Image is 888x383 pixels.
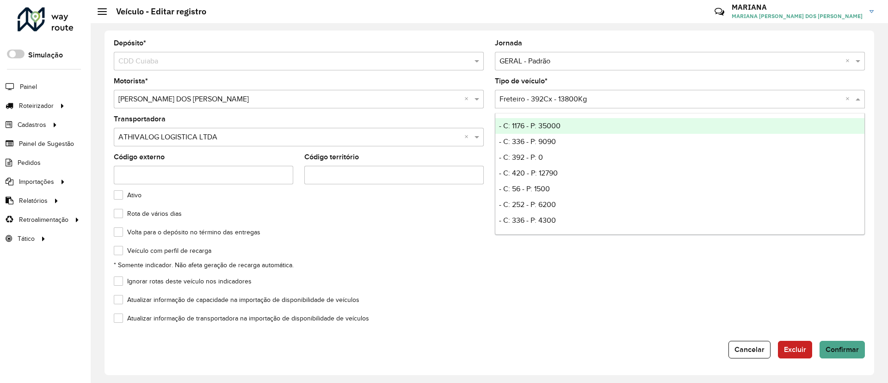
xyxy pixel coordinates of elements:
label: Volta para o depósito no término das entregas [114,227,260,237]
span: Cancelar [734,345,765,353]
label: Atualizar informação de transportadora na importação de disponibilidade de veículos [114,314,369,323]
label: Ignorar rotas deste veículo nos indicadores [114,276,252,286]
h3: MARIANA [732,3,863,12]
button: Excluir [778,341,812,358]
label: Código externo [114,151,165,163]
span: Painel de Sugestão [19,139,74,149]
span: Clear all [464,132,472,143]
span: - C: 56 - P: 1500 [499,185,550,193]
button: Confirmar [820,341,865,358]
button: Cancelar [728,341,771,358]
span: Tático [18,234,35,244]
label: Ativo [114,190,142,200]
span: - C: 392 - P: 0 [499,153,543,161]
label: Atualizar informação de capacidade na importação de disponibilidade de veículos [114,295,359,305]
span: - C: 420 - P: 12790 [499,169,558,177]
span: Painel [20,82,37,92]
span: Clear all [845,56,853,67]
label: Simulação [28,50,63,61]
a: Contato Rápido [709,2,729,22]
span: Excluir [784,345,806,353]
span: - C: 336 - P: 4300 [499,216,556,224]
span: Relatórios [19,196,48,206]
span: MARIANA [PERSON_NAME] DOS [PERSON_NAME] [732,12,863,20]
span: Roteirizador [19,101,54,111]
span: Retroalimentação [19,215,68,225]
label: Veículo com perfil de recarga [114,246,211,256]
span: Confirmar [826,345,859,353]
span: - C: 1176 - P: 35000 [499,122,561,130]
label: Rota de vários dias [114,209,182,219]
label: Jornada [495,38,522,49]
span: Clear all [464,94,472,105]
label: Motorista [114,75,148,87]
span: - C: 336 - P: 9090 [499,138,556,145]
h2: Veículo - Editar registro [107,6,206,17]
small: * Somente indicador. Não afeta geração de recarga automática. [114,262,294,269]
span: Pedidos [18,158,41,168]
span: Clear all [845,94,853,105]
span: - C: 252 - P: 6200 [499,201,556,208]
label: Código território [304,151,359,163]
label: Transportadora [114,113,166,125]
span: Importações [19,177,54,187]
span: Cadastros [18,120,46,130]
ng-dropdown-panel: Options list [495,113,865,235]
label: Tipo de veículo [495,75,548,87]
label: Depósito [114,38,146,49]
